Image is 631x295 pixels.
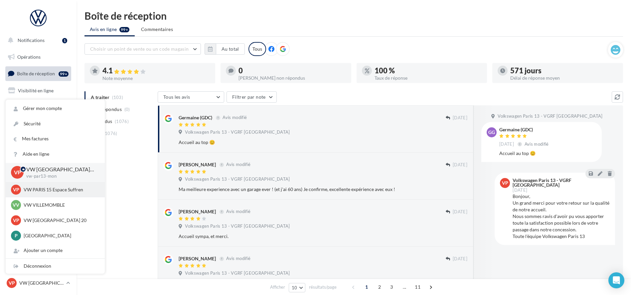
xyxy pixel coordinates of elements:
div: Volkswagen Paris 13 - VGRF [GEOGRAPHIC_DATA] [513,178,608,187]
div: Boîte de réception [84,11,623,21]
a: Mes factures [6,131,105,146]
a: Gérer mon compte [6,101,105,116]
a: Calendrier [4,150,73,164]
a: PLV et print personnalisable [4,166,73,186]
button: Au total [216,43,245,55]
a: Contacts [4,117,73,131]
button: Choisir un point de vente ou un code magasin [84,43,201,55]
span: Visibilité en ligne [18,88,54,93]
span: [DATE] [453,162,467,168]
span: 2 [374,282,385,292]
span: P [15,232,18,239]
div: [PERSON_NAME] [179,255,216,262]
div: [PERSON_NAME] [179,208,216,215]
span: [DATE] [453,256,467,262]
a: Sécurité [6,116,105,131]
div: 4.1 [102,67,210,75]
span: VP [9,280,15,286]
span: Volkswagen Paris 13 - VGRF [GEOGRAPHIC_DATA] [185,223,290,229]
a: Campagnes [4,100,73,114]
span: (1076) [103,131,117,136]
span: Volkswagen Paris 13 - VGRF [GEOGRAPHIC_DATA] [185,129,290,135]
span: Boîte de réception [17,71,55,76]
span: [DATE] [453,209,467,215]
span: Volkswagen Paris 13 - VGRF [GEOGRAPHIC_DATA] [185,270,290,276]
span: [DATE] [499,141,514,147]
div: Taux de réponse [375,76,482,80]
a: Aide en ligne [6,147,105,162]
div: 99+ [59,71,69,77]
p: vw-par13-mon [26,173,94,179]
p: VW [GEOGRAPHIC_DATA] 13 [19,280,64,286]
a: Boîte de réception99+ [4,66,73,81]
span: résultats/page [309,284,337,290]
div: Ma meilleure experience avec un garage ever ! (et j'ai 60 ans) Je confirme, excellente expérience... [179,186,424,193]
span: Afficher [270,284,285,290]
span: GG [488,129,495,136]
span: [DATE] [513,188,527,192]
div: Délai de réponse moyen [510,76,618,80]
a: VP VW [GEOGRAPHIC_DATA] 13 [5,277,71,289]
span: VP [14,169,21,176]
div: Germaine (GDC) [179,114,212,121]
div: 0 [238,67,346,74]
div: 571 jours [510,67,618,74]
span: [DATE] [453,115,467,121]
p: VW VILLEMOMBLE [24,202,97,208]
button: Tous les avis [158,91,224,103]
div: Germaine (GDC) [499,127,550,132]
span: Tous les avis [163,94,190,100]
div: Ajouter un compte [6,243,105,258]
button: Au total [205,43,245,55]
span: Opérations [17,54,41,60]
span: 1 [361,282,372,292]
span: VP [502,180,508,186]
span: Volkswagen Paris 13 - VGRF [GEOGRAPHIC_DATA] [498,113,602,119]
span: Volkswagen Paris 13 - VGRF [GEOGRAPHIC_DATA] [185,176,290,182]
span: (1076) [115,119,129,124]
span: 10 [292,285,297,290]
a: Visibilité en ligne [4,84,73,98]
span: 3 [386,282,397,292]
p: VW PARIS 15 Espace Suffren [24,186,97,193]
span: Avis modifié [226,162,250,167]
div: Bonjour, Un grand merci pour votre retour sur la qualité de notre accueil. Nous sommes ravis d'av... [513,193,610,240]
span: Avis modifié [223,115,247,120]
div: Déconnexion [6,259,105,274]
button: Notifications 1 [4,33,70,47]
span: Avis modifié [226,209,250,214]
span: VP [13,186,19,193]
span: Non répondus [91,106,122,113]
a: Médiathèque [4,133,73,147]
p: VW [GEOGRAPHIC_DATA] 13 [26,166,94,173]
button: Filtrer par note [227,91,277,103]
div: [PERSON_NAME] non répondus [238,76,346,80]
span: VV [13,202,19,208]
span: (0) [124,107,130,112]
button: 10 [289,283,306,292]
span: Notifications [18,37,45,43]
span: 11 [412,282,423,292]
div: Accueil au top 😊 [179,139,424,146]
div: 1 [62,38,67,43]
div: Open Intercom Messenger [608,272,624,288]
div: Accueil au top 😊 [499,150,596,157]
div: Tous [248,42,266,56]
span: ... [399,282,410,292]
p: VW [GEOGRAPHIC_DATA] 20 [24,217,97,224]
span: Choisir un point de vente ou un code magasin [90,46,189,52]
div: Accueil sympa, et merci. [179,233,424,240]
span: Avis modifié [525,141,549,147]
a: Opérations [4,50,73,64]
div: [PERSON_NAME] [179,161,216,168]
p: [GEOGRAPHIC_DATA] [24,232,97,239]
span: Avis modifié [226,256,250,261]
div: Note moyenne [102,76,210,81]
a: Campagnes DataOnDemand [4,189,73,208]
div: 100 % [375,67,482,74]
span: VP [13,217,19,224]
span: Commentaires [141,26,173,33]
